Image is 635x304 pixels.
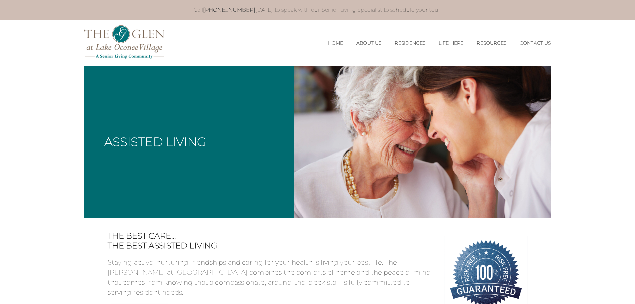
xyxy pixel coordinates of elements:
[328,40,343,46] a: Home
[84,25,164,59] img: The Glen Lake Oconee Home
[395,40,425,46] a: Residences
[356,40,381,46] a: About Us
[108,257,434,297] p: Staying active, nurturing friendships and caring for your health is living your best life. The [P...
[104,136,206,148] h1: Assisted Living
[439,40,463,46] a: Life Here
[203,7,255,13] a: [PHONE_NUMBER]
[91,7,544,14] p: Call [DATE] to speak with our Senior Living Specialist to schedule your tour.
[477,40,506,46] a: Resources
[108,231,434,241] span: The best care…
[108,241,434,251] span: The Best Assisted Living.
[520,40,551,46] a: Contact Us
